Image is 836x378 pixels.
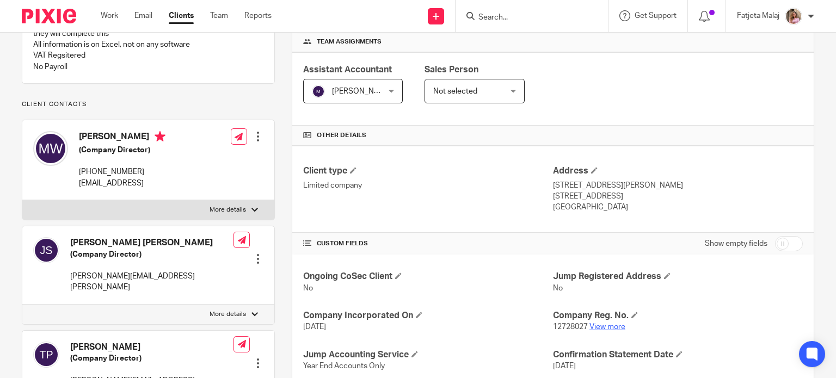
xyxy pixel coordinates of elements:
span: [PERSON_NAME] [332,88,392,95]
p: [PERSON_NAME][EMAIL_ADDRESS][PERSON_NAME] [70,271,233,293]
h5: (Company Director) [70,353,233,364]
span: Sales Person [425,65,478,74]
a: Team [210,10,228,21]
h4: CUSTOM FIELDS [303,239,553,248]
p: More details [210,206,246,214]
span: [DATE] [303,323,326,331]
input: Search [477,13,575,23]
p: [STREET_ADDRESS] [553,191,803,202]
h5: (Company Director) [70,249,233,260]
span: Year End Accounts Only [303,362,385,370]
p: Fatjeta Malaj [737,10,779,21]
a: View more [589,323,625,331]
img: svg%3E [33,237,59,263]
span: 12728027 [553,323,588,331]
h4: Jump Accounting Service [303,349,553,361]
img: svg%3E [33,131,68,166]
p: [STREET_ADDRESS][PERSON_NAME] [553,180,803,191]
span: No [303,284,313,292]
span: No [553,284,563,292]
p: Limited company [303,180,553,191]
label: Show empty fields [705,238,767,249]
img: svg%3E [33,342,59,368]
span: [DATE] [553,362,576,370]
a: Clients [169,10,194,21]
span: Other details [317,131,366,140]
h4: Confirmation Statement Date [553,349,803,361]
h4: Client type [303,165,553,177]
p: [EMAIL_ADDRESS] [79,178,165,189]
a: Reports [244,10,272,21]
h4: Company Reg. No. [553,310,803,321]
span: Get Support [635,12,677,20]
span: Not selected [433,88,477,95]
h4: [PERSON_NAME] [PERSON_NAME] [70,237,233,249]
a: Email [134,10,152,21]
p: [PHONE_NUMBER] [79,166,165,177]
a: Work [101,10,118,21]
img: svg%3E [312,85,325,98]
p: Client contacts [22,100,275,109]
h4: [PERSON_NAME] [79,131,165,145]
h4: Address [553,165,803,177]
h4: Company Incorporated On [303,310,553,321]
img: Pixie [22,9,76,23]
img: MicrosoftTeams-image%20(5).png [785,8,802,25]
span: Team assignments [317,38,382,46]
span: Assistant Accountant [303,65,392,74]
i: Primary [155,131,165,142]
h4: Ongoing CoSec Client [303,271,553,282]
h4: [PERSON_NAME] [70,342,233,353]
p: More details [210,310,246,319]
h4: Jump Registered Address [553,271,803,282]
h5: (Company Director) [79,145,165,156]
p: [GEOGRAPHIC_DATA] [553,202,803,213]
